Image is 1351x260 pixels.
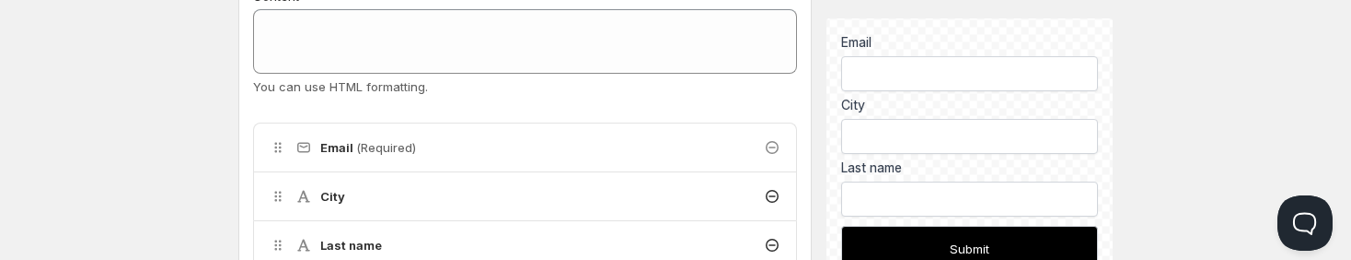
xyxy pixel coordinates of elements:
label: City [841,96,1098,114]
h4: City [320,187,345,206]
span: You can use HTML formatting. [253,79,428,94]
iframe: Help Scout Beacon - Open [1277,195,1333,251]
h4: Email [320,138,416,157]
div: Email [841,33,1098,52]
label: Last name [841,159,1098,177]
h4: Last name [320,236,382,254]
span: (Required) [356,140,416,155]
